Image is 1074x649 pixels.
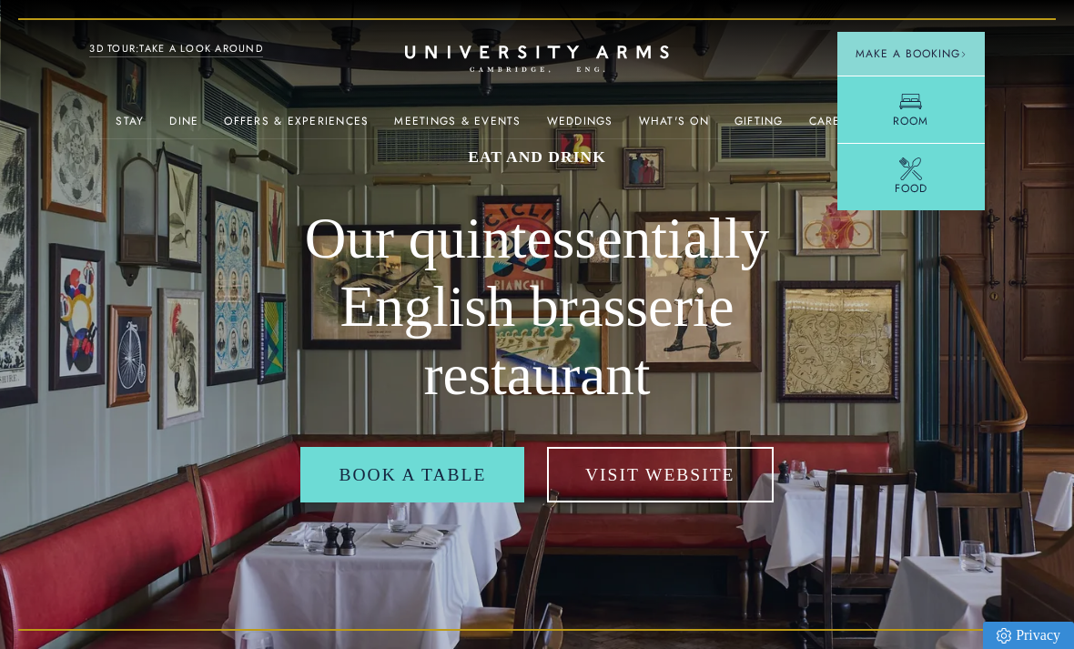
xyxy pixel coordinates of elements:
[405,46,669,74] a: Home
[856,46,967,62] span: Make a Booking
[960,51,967,57] img: Arrow icon
[394,115,521,138] a: Meetings & Events
[639,115,709,138] a: What's On
[224,115,369,138] a: Offers & Experiences
[735,115,784,138] a: Gifting
[116,115,144,138] a: Stay
[300,447,524,502] a: Book a table
[547,115,613,138] a: Weddings
[895,180,927,197] span: Food
[837,76,985,143] a: Room
[893,113,928,129] span: Room
[997,628,1011,644] img: Privacy
[268,205,805,411] h2: Our quintessentially English brasserie restaurant
[837,143,985,210] a: Food
[547,447,774,502] a: Visit Website
[169,115,198,138] a: Dine
[268,147,805,168] h1: Eat and drink
[809,115,864,138] a: Careers
[89,41,263,57] a: 3D TOUR:TAKE A LOOK AROUND
[837,32,985,76] button: Make a BookingArrow icon
[983,622,1074,649] a: Privacy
